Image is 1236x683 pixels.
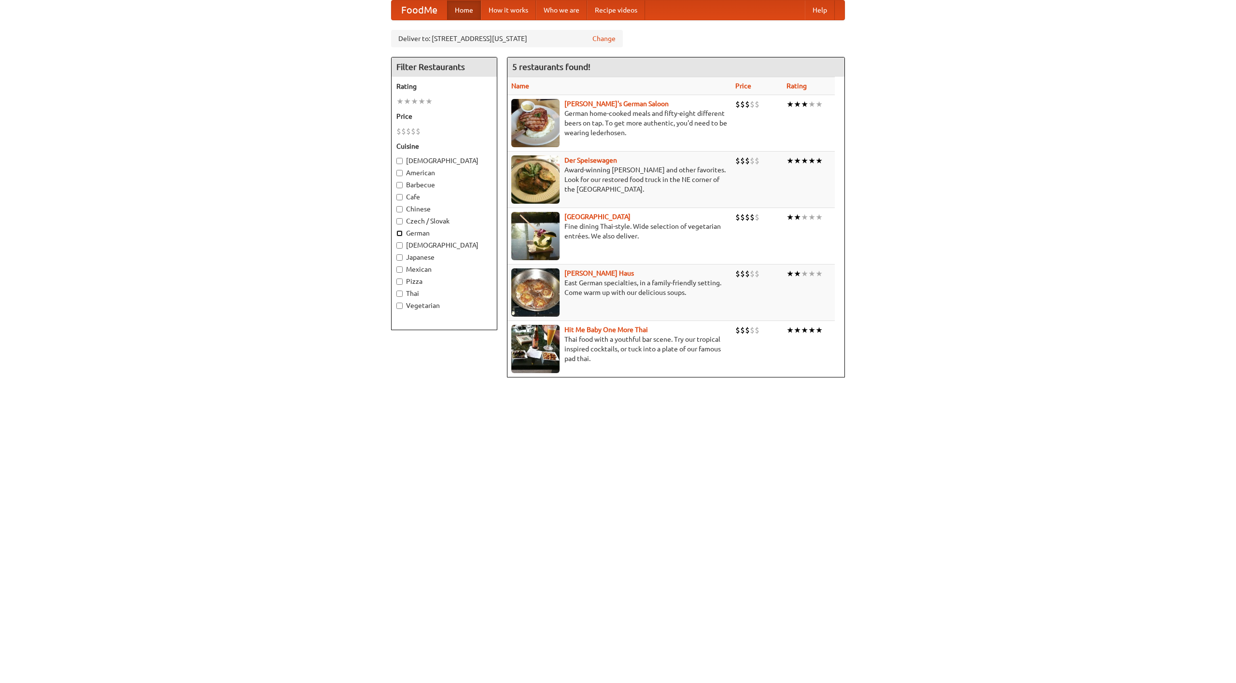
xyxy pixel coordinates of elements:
p: Fine dining Thai-style. Wide selection of vegetarian entrées. We also deliver. [511,222,728,241]
li: $ [740,99,745,110]
li: $ [406,126,411,137]
li: ★ [794,212,801,223]
li: ★ [801,268,808,279]
p: Thai food with a youthful bar scene. Try our tropical inspired cocktails, or tuck into a plate of... [511,335,728,363]
img: speisewagen.jpg [511,155,560,204]
input: German [396,230,403,237]
li: ★ [808,212,815,223]
input: Vegetarian [396,303,403,309]
li: ★ [815,325,823,335]
a: Recipe videos [587,0,645,20]
label: Cafe [396,192,492,202]
label: Czech / Slovak [396,216,492,226]
li: ★ [404,96,411,107]
input: Mexican [396,266,403,273]
li: $ [755,268,759,279]
h5: Cuisine [396,141,492,151]
h5: Rating [396,82,492,91]
li: $ [735,155,740,166]
input: Barbecue [396,182,403,188]
li: $ [750,155,755,166]
li: $ [401,126,406,137]
a: Who we are [536,0,587,20]
input: Cafe [396,194,403,200]
label: Mexican [396,265,492,274]
li: ★ [808,155,815,166]
li: ★ [787,325,794,335]
li: $ [396,126,401,137]
li: $ [735,99,740,110]
label: Thai [396,289,492,298]
input: Thai [396,291,403,297]
li: ★ [808,99,815,110]
label: [DEMOGRAPHIC_DATA] [396,240,492,250]
li: ★ [815,155,823,166]
img: babythai.jpg [511,325,560,373]
a: Der Speisewagen [564,156,617,164]
li: ★ [815,268,823,279]
li: $ [740,155,745,166]
a: Change [592,34,616,43]
li: ★ [808,268,815,279]
li: ★ [815,212,823,223]
li: ★ [794,325,801,335]
img: esthers.jpg [511,99,560,147]
li: $ [745,212,750,223]
li: $ [416,126,421,137]
h5: Price [396,112,492,121]
label: German [396,228,492,238]
li: ★ [411,96,418,107]
p: East German specialties, in a family-friendly setting. Come warm up with our delicious soups. [511,278,728,297]
label: Pizza [396,277,492,286]
a: How it works [481,0,536,20]
img: kohlhaus.jpg [511,268,560,317]
a: Hit Me Baby One More Thai [564,326,648,334]
li: $ [411,126,416,137]
h4: Filter Restaurants [392,57,497,77]
a: [PERSON_NAME] Haus [564,269,634,277]
a: Help [805,0,835,20]
a: Name [511,82,529,90]
li: ★ [794,99,801,110]
li: ★ [794,155,801,166]
p: Award-winning [PERSON_NAME] and other favorites. Look for our restored food truck in the NE corne... [511,165,728,194]
a: [GEOGRAPHIC_DATA] [564,213,631,221]
li: ★ [787,99,794,110]
li: ★ [396,96,404,107]
li: $ [750,325,755,335]
input: Chinese [396,206,403,212]
input: Czech / Slovak [396,218,403,224]
label: American [396,168,492,178]
li: $ [740,212,745,223]
li: ★ [801,99,808,110]
li: $ [745,268,750,279]
li: ★ [787,155,794,166]
li: $ [750,99,755,110]
input: [DEMOGRAPHIC_DATA] [396,158,403,164]
li: ★ [425,96,433,107]
li: ★ [808,325,815,335]
li: $ [735,212,740,223]
a: Price [735,82,751,90]
label: [DEMOGRAPHIC_DATA] [396,156,492,166]
ng-pluralize: 5 restaurants found! [512,62,590,71]
li: $ [755,99,759,110]
li: $ [745,99,750,110]
li: ★ [794,268,801,279]
li: $ [745,325,750,335]
a: Rating [787,82,807,90]
input: Pizza [396,279,403,285]
img: satay.jpg [511,212,560,260]
li: $ [750,268,755,279]
li: ★ [815,99,823,110]
li: $ [735,268,740,279]
li: $ [740,268,745,279]
input: [DEMOGRAPHIC_DATA] [396,242,403,249]
li: $ [755,155,759,166]
input: Japanese [396,254,403,261]
li: $ [745,155,750,166]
